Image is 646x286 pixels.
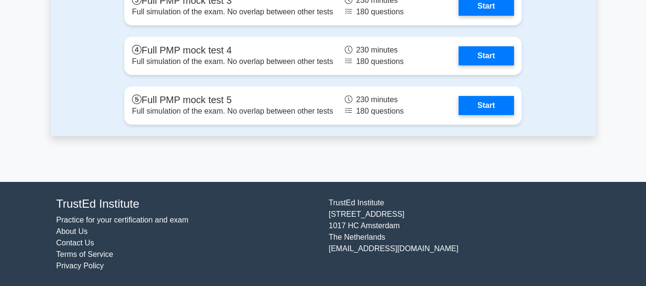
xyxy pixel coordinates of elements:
[56,216,189,224] a: Practice for your certification and exam
[56,227,88,235] a: About Us
[56,239,94,247] a: Contact Us
[56,262,104,270] a: Privacy Policy
[56,197,318,211] h4: TrustEd Institute
[459,96,514,115] a: Start
[56,250,113,258] a: Terms of Service
[459,46,514,65] a: Start
[323,197,596,272] div: TrustEd Institute [STREET_ADDRESS] 1017 HC Amsterdam The Netherlands [EMAIL_ADDRESS][DOMAIN_NAME]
